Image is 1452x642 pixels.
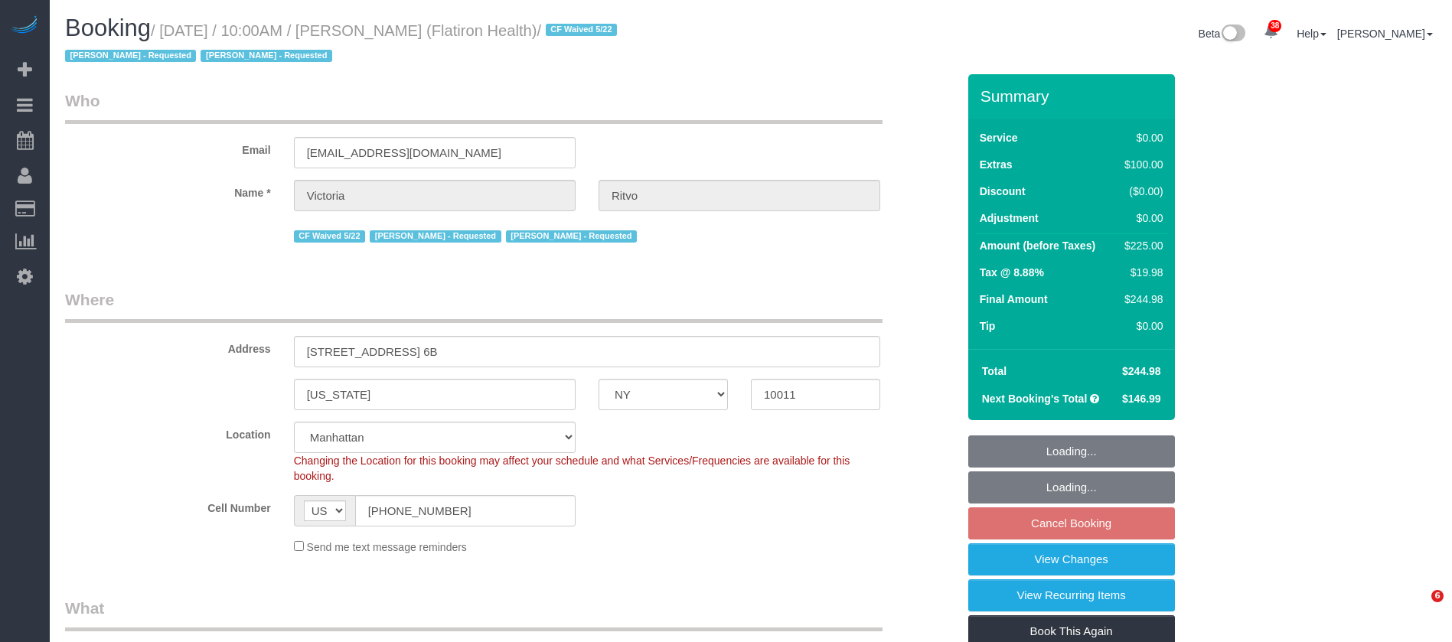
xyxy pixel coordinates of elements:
[294,455,850,482] span: Changing the Location for this booking may affect your schedule and what Services/Frequencies are...
[980,292,1048,307] label: Final Amount
[980,238,1095,253] label: Amount (before Taxes)
[54,422,282,442] label: Location
[54,336,282,357] label: Address
[1199,28,1246,40] a: Beta
[1268,20,1281,32] span: 38
[65,597,883,631] legend: What
[1118,238,1163,253] div: $225.00
[980,130,1018,145] label: Service
[981,87,1167,105] h3: Summary
[54,137,282,158] label: Email
[982,393,1088,405] strong: Next Booking's Total
[1118,318,1163,334] div: $0.00
[1118,265,1163,280] div: $19.98
[980,265,1044,280] label: Tax @ 8.88%
[54,180,282,200] label: Name *
[294,180,576,211] input: First Name
[294,230,365,243] span: CF Waived 5/22
[980,157,1013,172] label: Extras
[1220,24,1245,44] img: New interface
[1122,393,1161,405] span: $146.99
[1431,590,1444,602] span: 6
[54,495,282,516] label: Cell Number
[65,288,883,323] legend: Where
[355,495,576,526] input: Cell Number
[968,579,1175,611] a: View Recurring Items
[1118,130,1163,145] div: $0.00
[294,137,576,168] input: Email
[1122,365,1161,377] span: $244.98
[980,318,996,334] label: Tip
[9,15,40,37] img: Automaid Logo
[980,184,1026,199] label: Discount
[968,543,1175,575] a: View Changes
[65,90,883,124] legend: Who
[1118,210,1163,226] div: $0.00
[65,15,151,41] span: Booking
[65,22,622,65] small: / [DATE] / 10:00AM / [PERSON_NAME] (Flatiron Health)
[65,50,196,62] span: [PERSON_NAME] - Requested
[201,50,331,62] span: [PERSON_NAME] - Requested
[506,230,637,243] span: [PERSON_NAME] - Requested
[1256,15,1286,49] a: 38
[294,379,576,410] input: City
[982,365,1007,377] strong: Total
[1118,292,1163,307] div: $244.98
[751,379,880,410] input: Zip Code
[1118,157,1163,172] div: $100.00
[546,24,617,36] span: CF Waived 5/22
[1400,590,1437,627] iframe: Intercom live chat
[370,230,501,243] span: [PERSON_NAME] - Requested
[307,541,467,553] span: Send me text message reminders
[980,210,1039,226] label: Adjustment
[599,180,880,211] input: Last Name
[1118,184,1163,199] div: ($0.00)
[1337,28,1433,40] a: [PERSON_NAME]
[1297,28,1326,40] a: Help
